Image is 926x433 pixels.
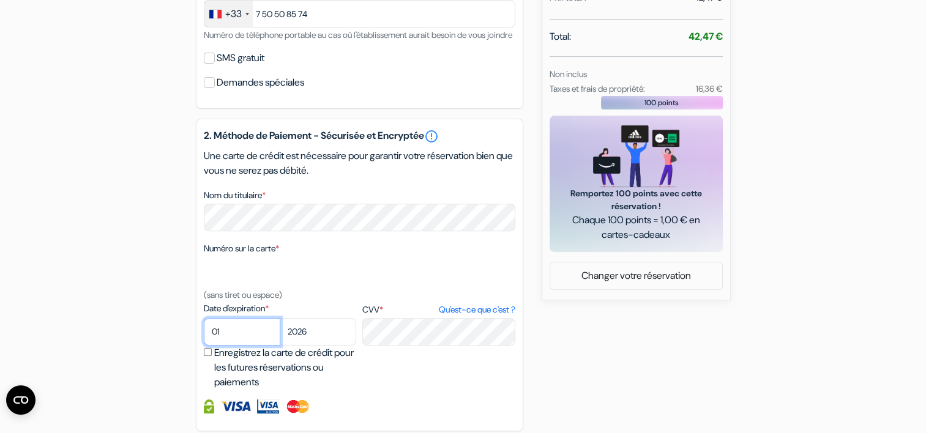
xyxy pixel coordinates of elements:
img: Information de carte de crédit entièrement encryptée et sécurisée [204,399,214,413]
span: 100 points [644,97,679,108]
div: +33 [225,7,242,21]
a: error_outline [424,129,439,144]
a: Changer votre réservation [550,264,722,287]
small: 16,36 € [695,83,722,94]
small: (sans tiret ou espace) [204,289,282,300]
label: Enregistrez la carte de crédit pour les futures réservations ou paiements [214,346,360,390]
span: Total: [550,29,571,44]
small: Numéro de téléphone portable au cas où l'établissement aurait besoin de vous joindre [204,29,512,40]
h5: 2. Méthode de Paiement - Sécurisée et Encryptée [204,129,515,144]
label: CVV [362,303,515,316]
span: Remportez 100 points avec cette réservation ! [564,187,708,213]
small: Non inclus [550,68,587,80]
label: Numéro sur la carte [204,242,279,255]
span: Chaque 100 points = 1,00 € en cartes-cadeaux [564,213,708,242]
label: Date d'expiration [204,302,356,315]
label: Demandes spéciales [217,74,304,91]
strong: 42,47 € [689,30,723,43]
img: gift_card_hero_new.png [593,125,679,187]
a: Qu'est-ce que c'est ? [438,303,515,316]
p: Une carte de crédit est nécessaire pour garantir votre réservation bien que vous ne serez pas déb... [204,149,515,178]
label: SMS gratuit [217,50,264,67]
button: Ouvrir le widget CMP [6,385,35,415]
label: Nom du titulaire [204,189,266,202]
img: Visa [220,399,251,413]
img: Master Card [285,399,310,413]
small: Taxes et frais de propriété: [550,83,645,94]
img: Visa Electron [257,399,279,413]
div: France: +33 [204,1,253,27]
